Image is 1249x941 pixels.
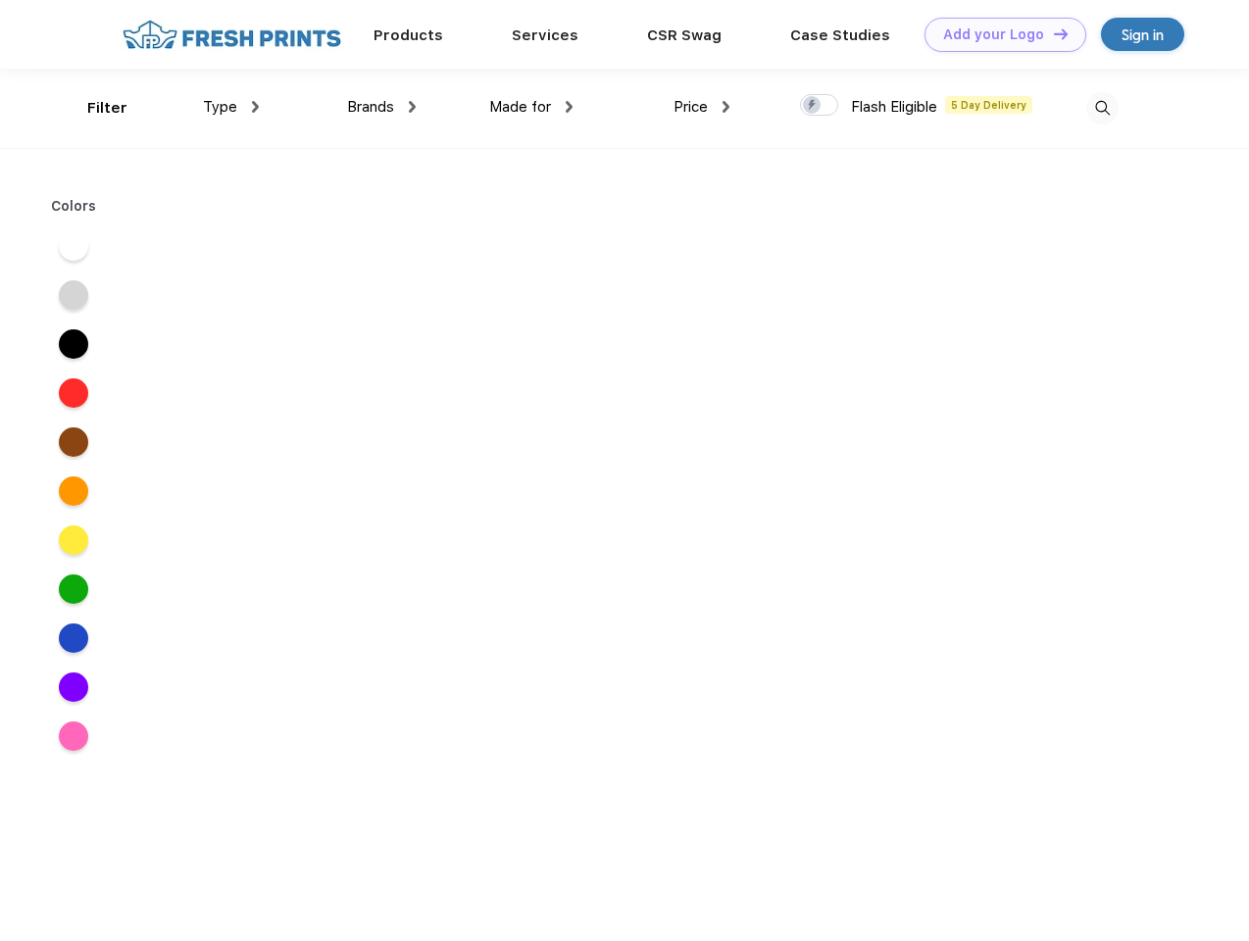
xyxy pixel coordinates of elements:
span: Price [674,98,708,116]
span: Made for [489,98,551,116]
img: dropdown.png [566,101,573,113]
a: Products [374,26,443,44]
div: Add your Logo [943,26,1044,43]
div: Sign in [1122,24,1164,46]
span: 5 Day Delivery [945,96,1032,114]
a: Sign in [1101,18,1184,51]
span: Type [203,98,237,116]
img: desktop_search.svg [1086,92,1119,124]
img: DT [1054,28,1068,39]
div: Colors [36,196,112,217]
img: fo%20logo%202.webp [117,18,347,52]
img: dropdown.png [409,101,416,113]
span: Brands [347,98,394,116]
span: Flash Eligible [851,98,937,116]
img: dropdown.png [252,101,259,113]
div: Filter [87,97,127,120]
img: dropdown.png [723,101,729,113]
